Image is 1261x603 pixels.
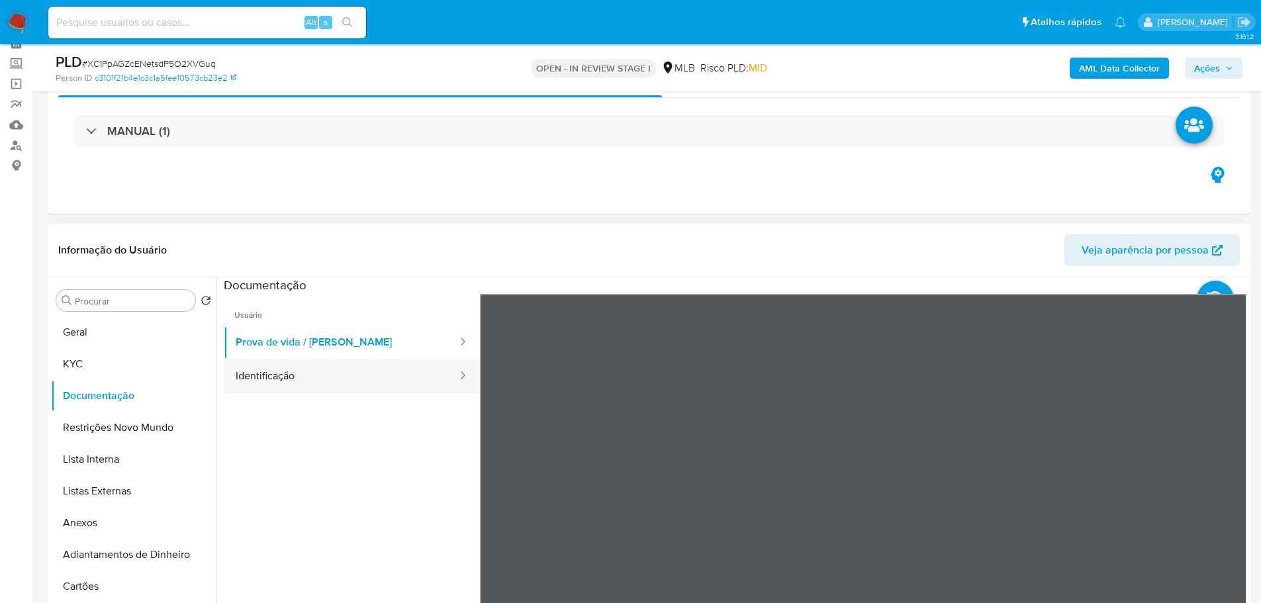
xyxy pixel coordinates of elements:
[62,295,72,306] button: Procurar
[51,475,216,507] button: Listas Externas
[306,16,316,28] span: Alt
[324,16,328,28] span: s
[51,539,216,571] button: Adiantamentos de Dinheiro
[51,412,216,443] button: Restrições Novo Mundo
[1194,58,1220,79] span: Ações
[95,72,236,84] a: c3101f21b4e1c3c1a5fee10573cb23e2
[51,316,216,348] button: Geral
[56,51,82,72] b: PLD
[51,571,216,602] button: Cartões
[74,116,1224,146] div: MANUAL (1)
[531,59,656,77] p: OPEN - IN REVIEW STAGE I
[1064,234,1240,266] button: Veja aparência por pessoa
[749,60,767,75] span: MID
[75,295,190,307] input: Procurar
[51,348,216,380] button: KYC
[661,61,695,75] div: MLB
[334,13,361,32] button: search-icon
[51,507,216,539] button: Anexos
[700,61,767,75] span: Risco PLD:
[51,443,216,475] button: Lista Interna
[107,124,170,138] h3: MANUAL (1)
[1082,234,1209,266] span: Veja aparência por pessoa
[56,72,92,84] b: Person ID
[58,244,167,257] h1: Informação do Usuário
[1079,58,1160,79] b: AML Data Collector
[201,295,211,310] button: Retornar ao pedido padrão
[51,380,216,412] button: Documentação
[1158,16,1233,28] p: lucas.portella@mercadolivre.com
[1070,58,1169,79] button: AML Data Collector
[48,14,366,31] input: Pesquise usuários ou casos...
[1185,58,1242,79] button: Ações
[1115,17,1126,28] a: Notificações
[82,57,216,70] span: # XC1PpAGZcENetsdP5O2XVGuq
[1237,15,1251,29] a: Sair
[1235,31,1254,42] span: 3.161.2
[1031,15,1101,29] span: Atalhos rápidos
